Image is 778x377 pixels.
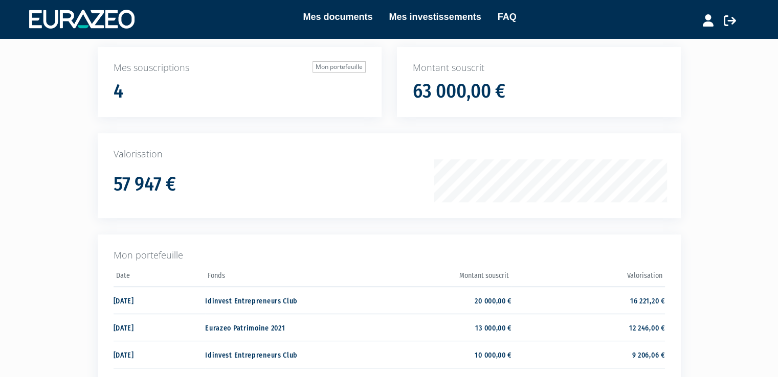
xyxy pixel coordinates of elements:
p: Montant souscrit [413,61,665,75]
h1: 4 [114,81,123,102]
td: 10 000,00 € [359,341,512,368]
a: FAQ [498,10,517,24]
a: Mes documents [303,10,372,24]
h1: 63 000,00 € [413,81,505,102]
td: 20 000,00 € [359,287,512,314]
th: Fonds [205,268,358,287]
th: Montant souscrit [359,268,512,287]
td: [DATE] [114,314,206,341]
td: 13 000,00 € [359,314,512,341]
p: Valorisation [114,148,665,161]
img: 1732889491-logotype_eurazeo_blanc_rvb.png [29,10,135,28]
td: 9 206,06 € [512,341,664,368]
a: Mon portefeuille [313,61,366,73]
td: Eurazeo Patrimoine 2021 [205,314,358,341]
td: [DATE] [114,287,206,314]
a: Mes investissements [389,10,481,24]
td: Idinvest Entrepreneurs Club [205,287,358,314]
td: Idinvest Entrepreneurs Club [205,341,358,368]
p: Mon portefeuille [114,249,665,262]
td: 16 221,20 € [512,287,664,314]
th: Date [114,268,206,287]
p: Mes souscriptions [114,61,366,75]
th: Valorisation [512,268,664,287]
td: [DATE] [114,341,206,368]
h1: 57 947 € [114,174,176,195]
td: 12 246,00 € [512,314,664,341]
